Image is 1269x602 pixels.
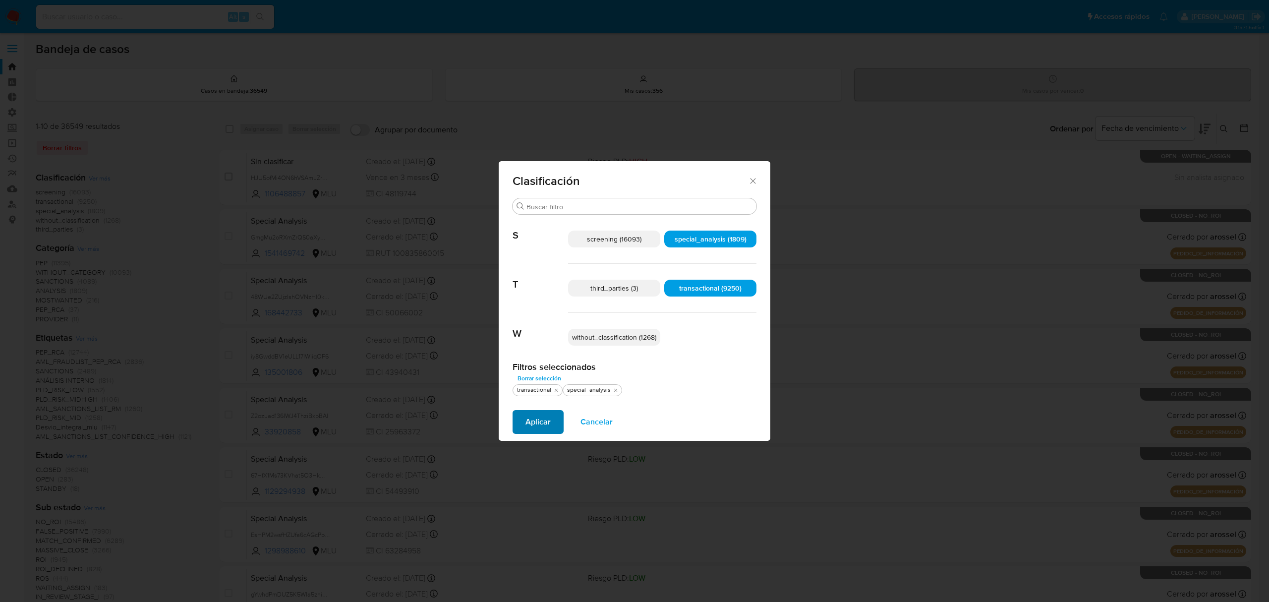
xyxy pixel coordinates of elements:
span: Cancelar [580,411,613,433]
div: transactional (9250) [664,280,756,297]
span: screening (16093) [587,234,641,244]
h2: Filtros seleccionados [513,361,756,372]
div: screening (16093) [568,231,660,247]
div: transactional [515,386,553,394]
span: Aplicar [525,411,551,433]
span: without_classification (1268) [572,332,656,342]
div: special_analysis [565,386,613,394]
div: without_classification (1268) [568,329,660,346]
span: transactional (9250) [679,283,742,293]
span: Borrar selección [518,373,561,383]
button: quitar special_analysis [612,386,620,394]
div: third_parties (3) [568,280,660,297]
span: W [513,313,568,340]
span: third_parties (3) [590,283,638,293]
button: Buscar [517,202,524,210]
span: Clasificación [513,175,748,187]
button: Borrar selección [513,372,566,384]
button: Cancelar [568,410,626,434]
button: Cerrar [748,176,757,185]
button: Aplicar [513,410,564,434]
span: T [513,264,568,291]
button: quitar transactional [552,386,560,394]
span: S [513,215,568,241]
input: Buscar filtro [526,202,752,211]
span: special_analysis (1809) [675,234,747,244]
div: special_analysis (1809) [664,231,756,247]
